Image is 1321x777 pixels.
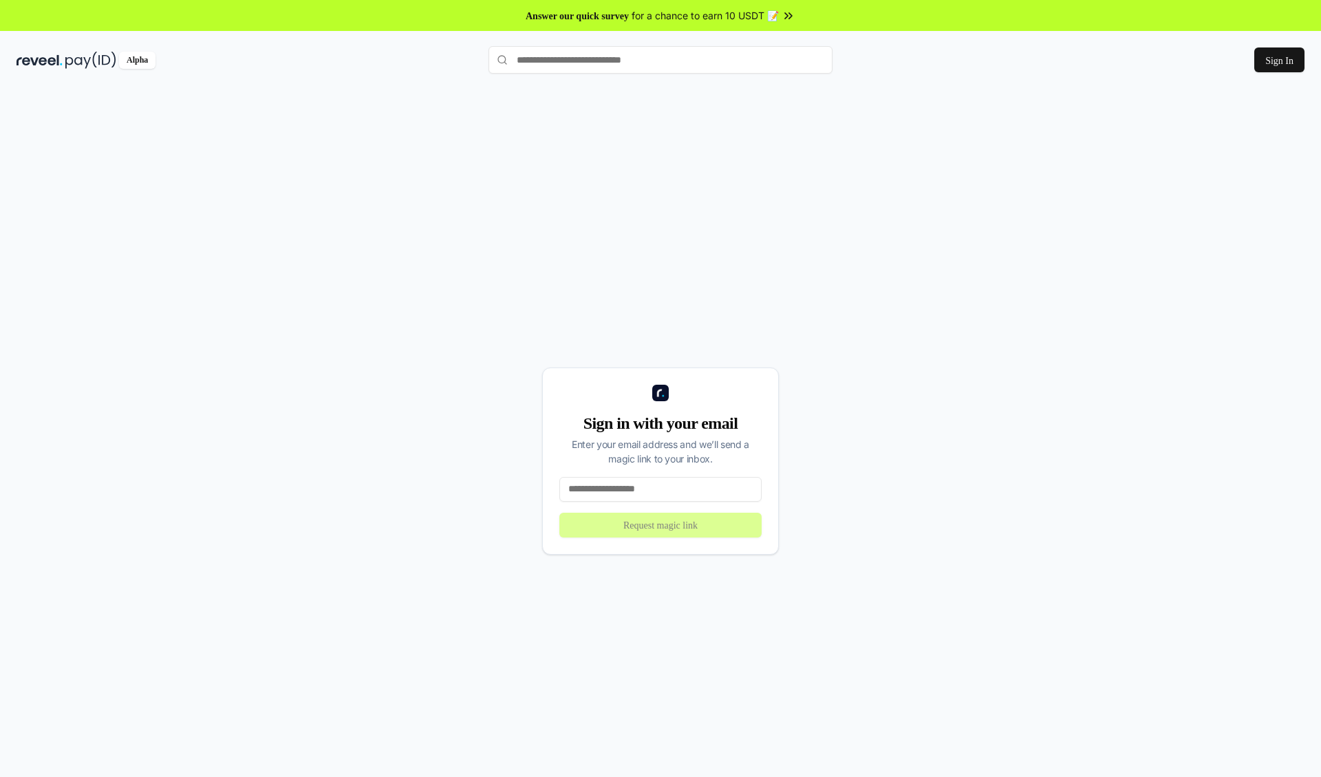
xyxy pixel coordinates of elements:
[652,385,669,401] img: logo_small
[641,8,788,23] span: for a chance to earn 10 USDT 📝
[17,52,63,69] img: reveel_dark
[517,8,638,23] span: Answer our quick survey
[559,437,762,466] div: Enter your email address and we’ll send a magic link to your inbox.
[119,52,158,69] div: Alpha
[1249,47,1304,72] button: Sign In
[65,52,116,69] img: pay_id
[559,412,762,434] div: Sign in with your email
